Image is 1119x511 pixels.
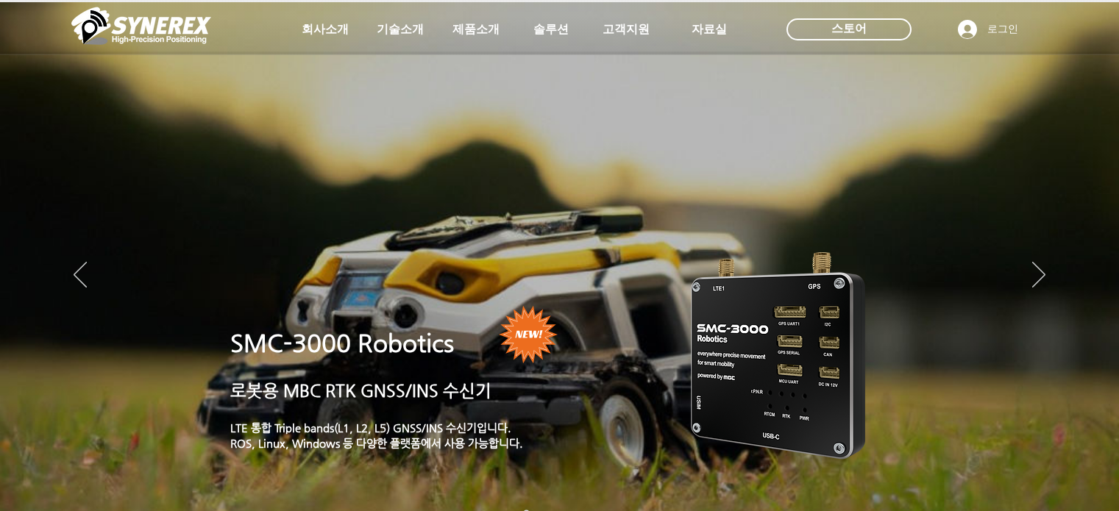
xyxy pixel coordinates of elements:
a: 로봇용 MBC RTK GNSS/INS 수신기 [230,381,491,400]
button: 로그인 [948,15,1029,43]
a: 제품소개 [439,15,513,44]
div: 스토어 [786,18,912,40]
a: 기술소개 [363,15,437,44]
a: 회사소개 [288,15,362,44]
a: SMC-3000 Robotics [230,329,454,357]
button: 이전 [74,262,87,290]
img: KakaoTalk_20241224_155801212.png [670,230,887,476]
a: LTE 통합 Triple bands(L1, L2, L5) GNSS/INS 수신기입니다. [230,421,511,434]
img: 씨너렉스_White_simbol_대지 1.png [71,4,211,48]
span: 기술소개 [377,22,424,37]
span: 로그인 [982,22,1023,37]
a: 솔루션 [514,15,588,44]
span: 자료실 [692,22,727,37]
span: 솔루션 [533,22,569,37]
span: 고객지원 [603,22,650,37]
a: ROS, Linux, Windows 등 다양한 플랫폼에서 사용 가능합니다. [230,437,523,449]
span: 제품소개 [452,22,500,37]
button: 다음 [1032,262,1045,290]
a: 고객지원 [589,15,663,44]
span: 스토어 [831,21,867,37]
span: 회사소개 [302,22,349,37]
a: 자료실 [672,15,746,44]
